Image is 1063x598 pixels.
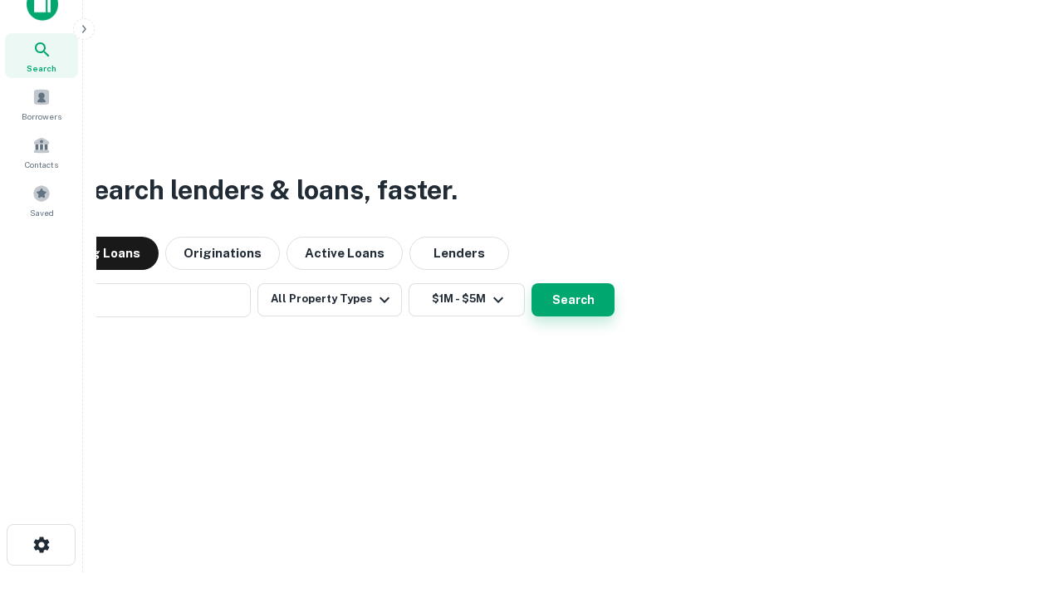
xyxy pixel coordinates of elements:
[27,61,56,75] span: Search
[5,130,78,174] a: Contacts
[287,237,403,270] button: Active Loans
[409,237,509,270] button: Lenders
[980,465,1063,545] iframe: Chat Widget
[25,158,58,171] span: Contacts
[76,170,458,210] h3: Search lenders & loans, faster.
[257,283,402,316] button: All Property Types
[30,206,54,219] span: Saved
[5,33,78,78] a: Search
[5,178,78,223] a: Saved
[409,283,525,316] button: $1M - $5M
[531,283,615,316] button: Search
[165,237,280,270] button: Originations
[22,110,61,123] span: Borrowers
[5,81,78,126] a: Borrowers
